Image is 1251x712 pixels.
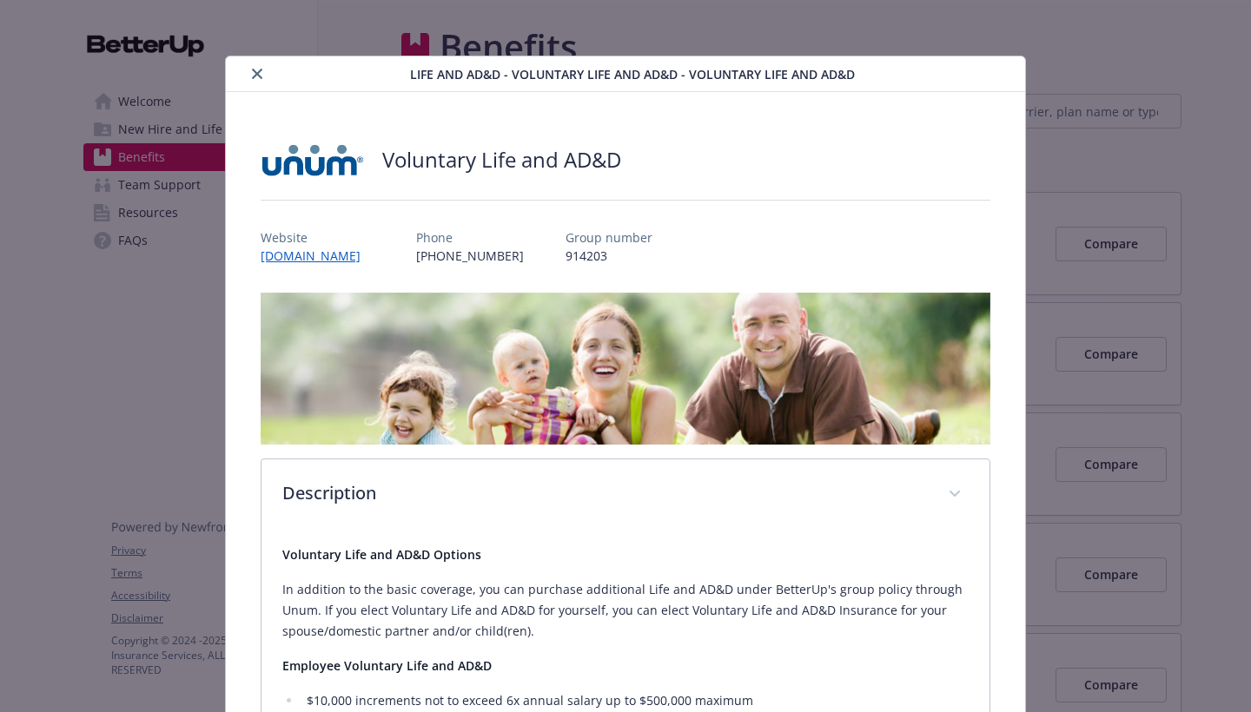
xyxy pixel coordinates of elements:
[261,247,374,264] a: [DOMAIN_NAME]
[261,293,990,445] img: banner
[566,247,652,265] p: 914203
[282,579,969,642] p: In addition to the basic coverage, you can purchase additional Life and AD&D under BetterUp's gro...
[416,247,524,265] p: [PHONE_NUMBER]
[416,228,524,247] p: Phone
[282,480,927,506] p: Description
[282,657,492,674] strong: Employee Voluntary Life and AD&D
[261,459,990,531] div: Description
[282,546,481,563] strong: Voluntary Life and AD&D Options
[410,65,855,83] span: Life and AD&D - Voluntary Life and AD&D - Voluntary Life and AD&D
[261,134,365,186] img: UNUM
[247,63,268,84] button: close
[566,228,652,247] p: Group number
[261,228,374,247] p: Website
[382,145,621,175] h2: Voluntary Life and AD&D
[301,690,969,711] li: $10,000 increments not to exceed 6x annual salary up to $500,000 maximum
